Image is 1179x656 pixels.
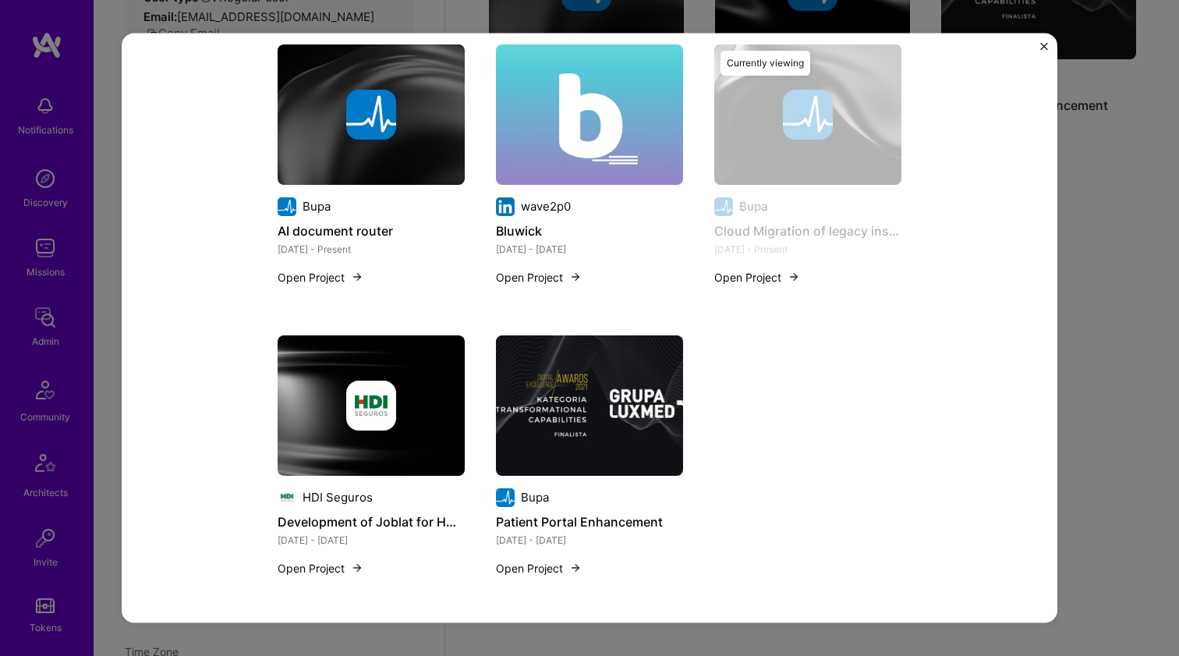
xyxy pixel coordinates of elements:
h4: Development of Joblat for HDI LATAM [278,511,465,531]
div: [DATE] - [DATE] [278,531,465,548]
img: cover [278,335,465,475]
img: Company logo [278,197,296,215]
h4: Bluwick [496,220,683,240]
div: HDI Seguros [303,489,373,505]
button: Open Project [496,559,582,576]
img: cover [278,44,465,184]
img: cover [714,44,901,184]
img: Patient Portal Enhancement [496,335,683,475]
img: arrow-right [351,562,363,574]
button: Open Project [278,268,363,285]
img: arrow-right [569,271,582,283]
h4: Patient Portal Enhancement [496,511,683,531]
div: Currently viewing [720,50,810,75]
button: Close [1040,42,1048,59]
div: [DATE] - [DATE] [496,240,683,257]
img: Bluwick [496,44,683,184]
img: Company logo [278,488,296,506]
div: [DATE] - Present [278,240,465,257]
img: Company logo [496,488,515,506]
img: Company logo [346,89,396,139]
img: arrow-right [788,271,800,283]
div: Bupa [303,198,331,215]
div: wave2p0 [521,198,571,215]
img: Company logo [346,380,396,430]
img: Company logo [496,197,515,215]
button: Open Project [496,268,582,285]
button: Open Project [714,268,800,285]
button: Open Project [278,559,363,576]
div: Bupa [521,489,549,505]
img: arrow-right [569,562,582,574]
h4: AI document router [278,220,465,240]
img: arrow-right [351,271,363,283]
div: [DATE] - [DATE] [496,531,683,548]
